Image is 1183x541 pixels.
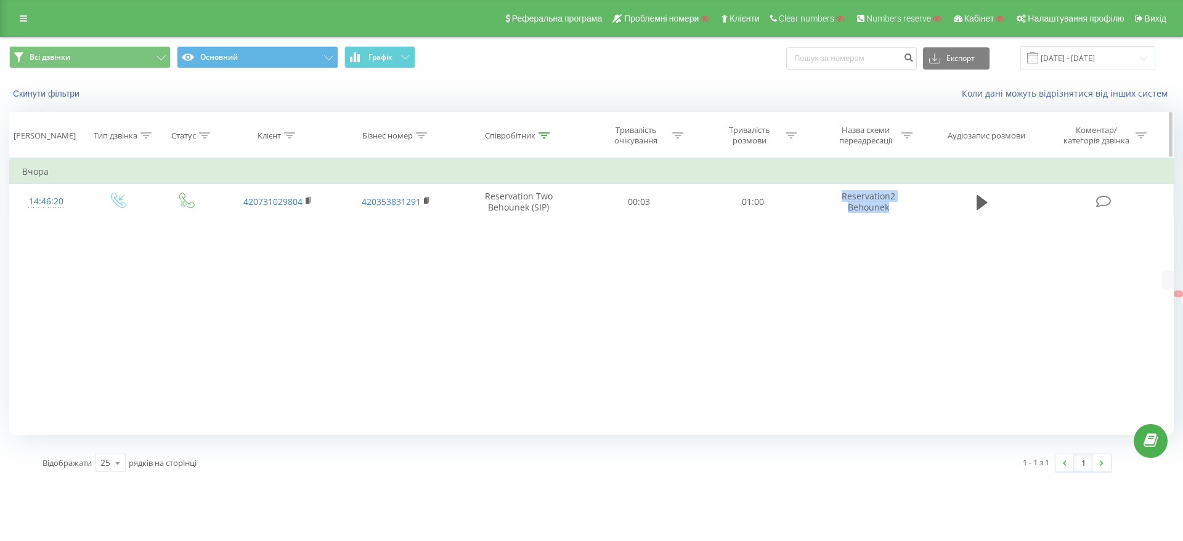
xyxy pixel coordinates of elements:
input: Пошук за номером [786,47,917,70]
span: Кабінет [964,14,994,23]
td: 00:03 [582,184,696,220]
div: Співробітник [485,130,535,141]
span: Проблемні номери [624,14,699,23]
span: Вихід [1145,14,1166,23]
span: Clear numbers [779,14,834,23]
span: рядків на сторінці [129,457,197,468]
button: Всі дзвінки [9,46,171,68]
span: Графік [368,53,392,62]
div: [PERSON_NAME] [14,130,76,141]
a: 420731029804 [243,196,303,207]
td: Reservation Two Behounek (SIP) [455,184,582,220]
span: Всі дзвінки [30,52,70,62]
div: Назва схеми переадресації [832,125,898,146]
span: Реферальна програма [512,14,603,23]
button: Експорт [923,47,990,70]
a: 1 [1074,454,1092,471]
a: Коли дані можуть відрізнятися вiд інших систем [962,87,1174,99]
button: X [1174,291,1183,297]
div: Коментар/категорія дзвінка [1060,125,1132,146]
td: Reservation2 Behounek [810,184,928,220]
td: Вчора [10,159,1174,184]
div: 25 [100,457,110,469]
td: 01:00 [696,184,809,220]
div: Статус [171,130,196,141]
div: Бізнес номер [362,130,413,141]
button: Графік [344,46,415,68]
div: 1 - 1 з 1 [1023,456,1049,468]
div: Аудіозапис розмови [948,130,1025,141]
a: 420353831291 [362,196,421,207]
span: Numbers reserve [866,14,931,23]
div: Клієнт [258,130,281,141]
span: Клієнти [730,14,760,23]
div: 14:46:20 [22,190,70,214]
button: Основний [177,46,338,68]
div: Тривалість очікування [603,125,669,146]
button: Скинути фільтри [9,88,86,99]
div: Тип дзвінка [94,130,137,141]
span: Відображати [43,457,92,468]
span: Налаштування профілю [1028,14,1124,23]
div: Тривалість розмови [717,125,783,146]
